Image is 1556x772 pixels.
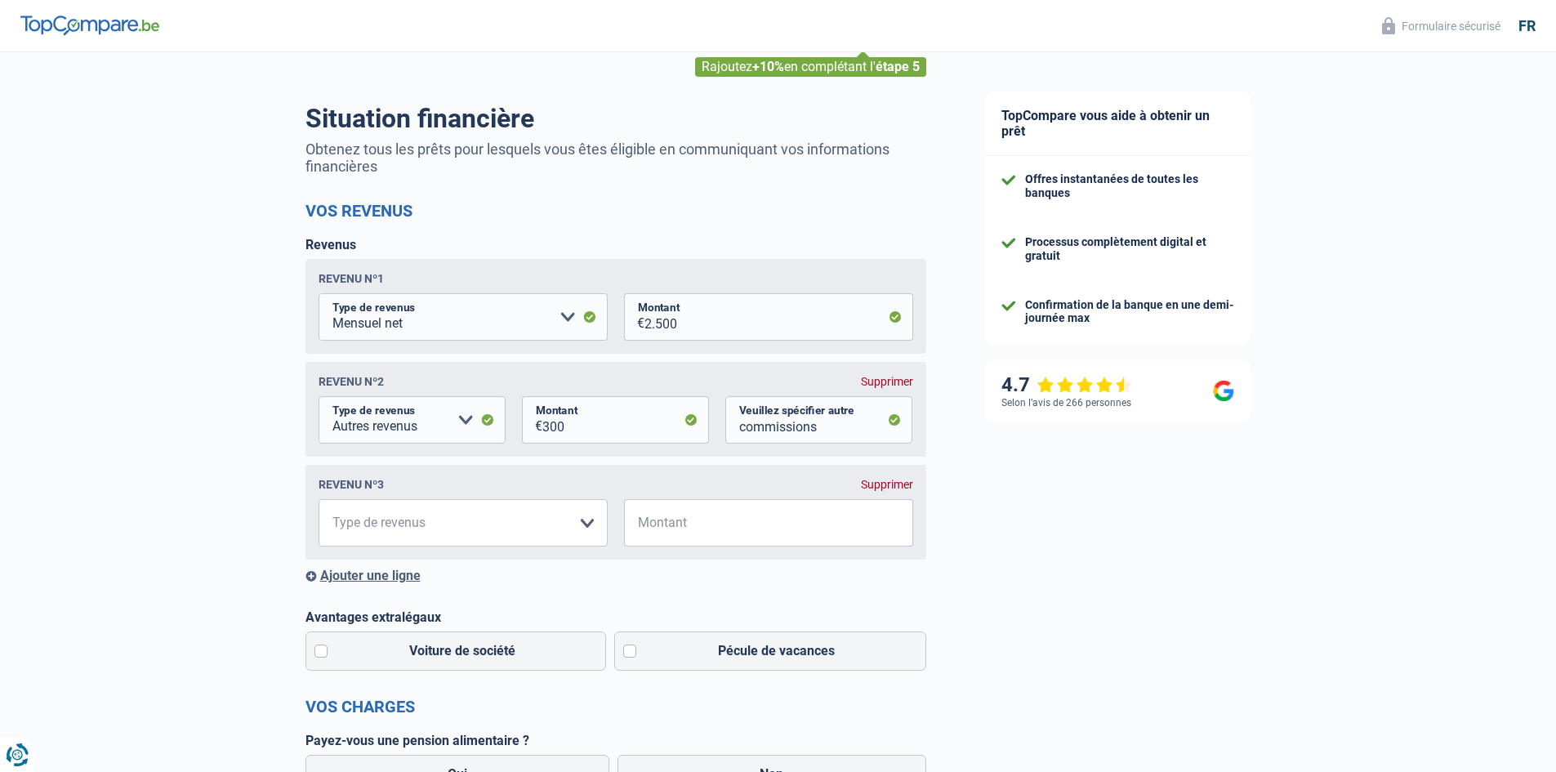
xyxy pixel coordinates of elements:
div: Ajouter une ligne [305,568,926,583]
div: Selon l’avis de 266 personnes [1001,397,1131,408]
div: Rajoutez en complétant l' [695,57,926,77]
span: +10% [752,59,784,74]
div: Supprimer [861,375,913,388]
h1: Situation financière [305,103,926,134]
div: Processus complètement digital et gratuit [1025,235,1234,263]
span: € [624,499,644,547]
div: Offres instantanées de toutes les banques [1025,172,1234,200]
label: Pécule de vacances [614,631,926,671]
div: Revenu nº2 [319,375,384,388]
span: € [522,396,542,444]
div: 4.7 [1001,373,1133,397]
div: Supprimer [861,478,913,491]
div: TopCompare vous aide à obtenir un prêt [985,91,1251,156]
span: € [624,293,644,341]
h2: Vos charges [305,697,926,716]
span: étape 5 [876,59,920,74]
div: Revenu nº3 [319,478,384,491]
h2: Vos revenus [305,201,926,221]
img: Advertisement [4,698,5,699]
label: Revenus [305,237,356,252]
input: Veuillez préciser [725,396,912,444]
div: Confirmation de la banque en une demi-journée max [1025,298,1234,326]
label: Voiture de société [305,631,607,671]
div: Revenu nº1 [319,272,384,285]
img: TopCompare Logo [20,16,159,35]
label: Payez-vous une pension alimentaire ? [305,733,926,748]
p: Obtenez tous les prêts pour lesquels vous êtes éligible en communiquant vos informations financières [305,141,926,175]
div: fr [1518,17,1536,35]
button: Formulaire sécurisé [1372,12,1510,39]
label: Avantages extralégaux [305,609,926,625]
